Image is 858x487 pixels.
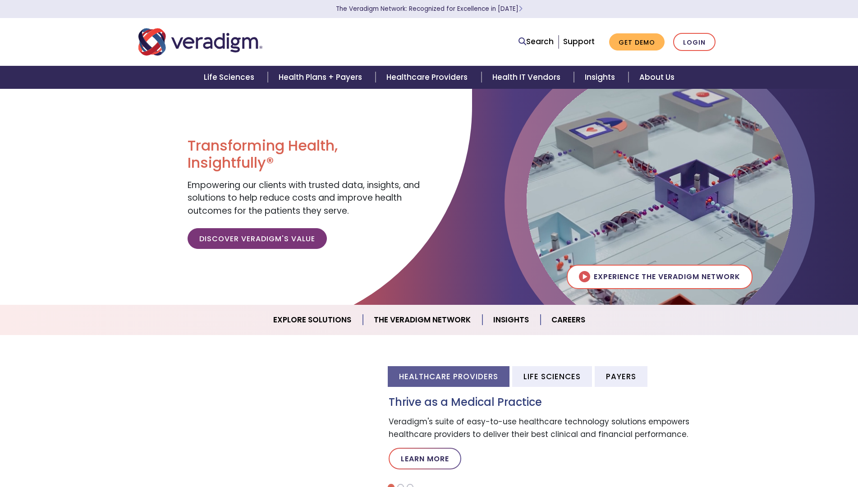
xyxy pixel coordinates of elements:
a: Login [673,33,716,51]
a: Insights [574,66,629,89]
span: Empowering our clients with trusted data, insights, and solutions to help reduce costs and improv... [188,179,420,217]
li: Life Sciences [512,366,592,386]
li: Payers [595,366,647,386]
a: The Veradigm Network: Recognized for Excellence in [DATE]Learn More [336,5,523,13]
p: Veradigm's suite of easy-to-use healthcare technology solutions empowers healthcare providers to ... [389,416,720,440]
a: Insights [482,308,541,331]
a: The Veradigm Network [363,308,482,331]
a: Health IT Vendors [482,66,574,89]
h3: Thrive as a Medical Practice [389,396,720,409]
h1: Transforming Health, Insightfully® [188,137,422,172]
a: Search [518,36,554,48]
a: Learn More [389,448,461,469]
span: Learn More [518,5,523,13]
a: Life Sciences [193,66,268,89]
li: Healthcare Providers [388,366,509,386]
a: Explore Solutions [262,308,363,331]
a: Healthcare Providers [376,66,481,89]
a: About Us [629,66,685,89]
img: Veradigm logo [138,27,262,57]
a: Discover Veradigm's Value [188,228,327,249]
a: Get Demo [609,33,665,51]
a: Careers [541,308,596,331]
a: Health Plans + Payers [268,66,376,89]
a: Support [563,36,595,47]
